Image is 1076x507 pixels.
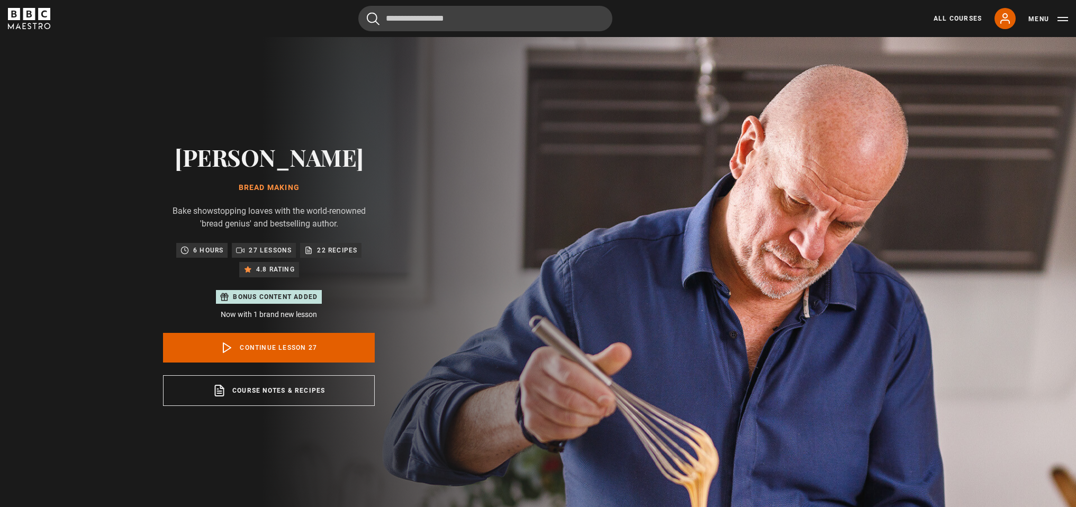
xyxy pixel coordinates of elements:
p: 4.8 rating [256,264,295,275]
a: Continue lesson 27 [163,333,375,363]
h2: [PERSON_NAME] [163,143,375,170]
p: 22 recipes [317,245,357,256]
p: 27 lessons [249,245,292,256]
p: 6 hours [193,245,223,256]
button: Submit the search query [367,12,379,25]
button: Toggle navigation [1028,14,1068,24]
p: Bake showstopping loaves with the world-renowned 'bread genius' and bestselling author. [163,205,375,230]
h1: Bread Making [163,184,375,192]
p: Now with 1 brand new lesson [163,309,375,320]
a: All Courses [934,14,982,23]
svg: BBC Maestro [8,8,50,29]
a: Course notes & recipes [163,375,375,406]
p: Bonus content added [233,292,318,302]
input: Search [358,6,612,31]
